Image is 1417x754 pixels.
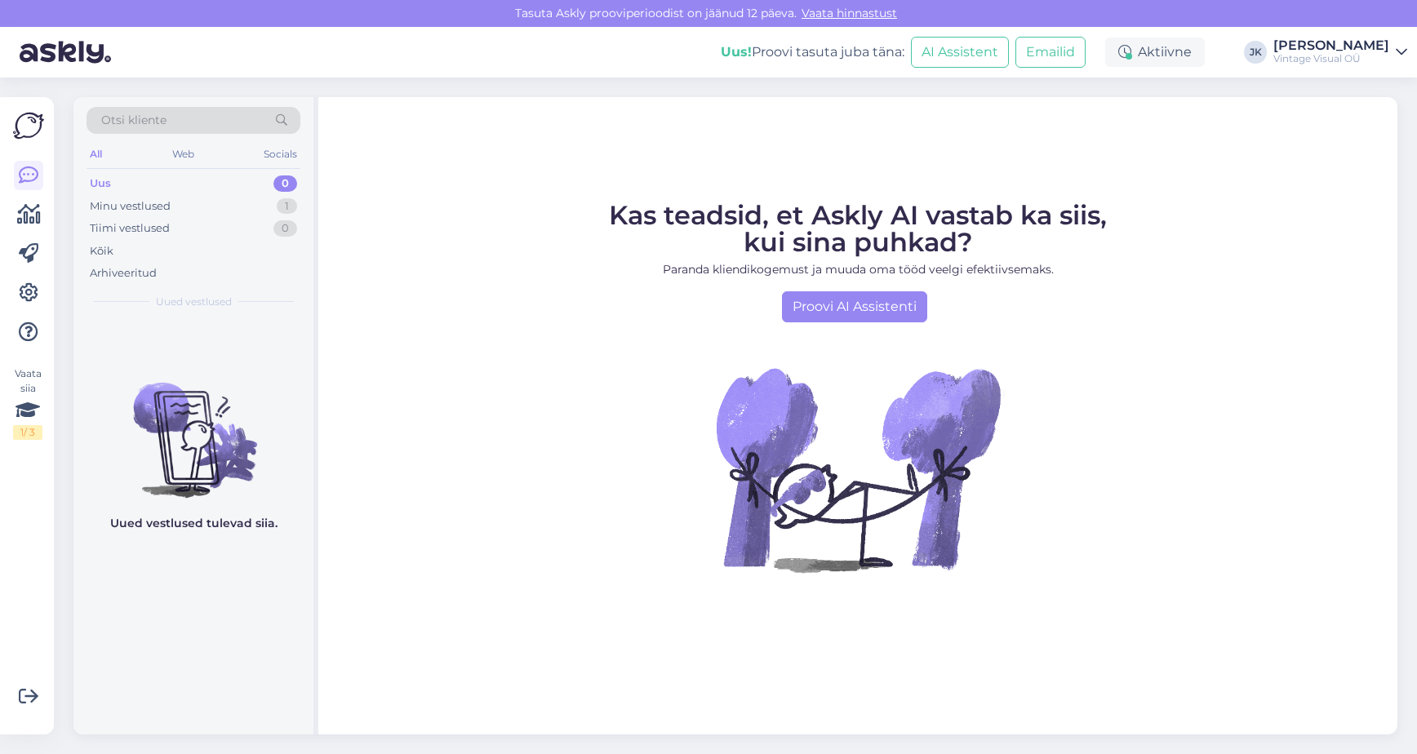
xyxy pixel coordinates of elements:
[110,515,278,532] p: Uued vestlused tulevad siia.
[13,110,44,141] img: Askly Logo
[609,261,1107,278] p: Paranda kliendikogemust ja muuda oma tööd veelgi efektiivsemaks.
[609,199,1107,258] span: Kas teadsid, et Askly AI vastab ka siis, kui sina puhkad?
[273,220,297,237] div: 0
[1273,39,1407,65] a: [PERSON_NAME]Vintage Visual OÜ
[1273,52,1389,65] div: Vintage Visual OÜ
[782,291,927,322] a: Proovi AI Assistenti
[90,198,171,215] div: Minu vestlused
[90,220,170,237] div: Tiimi vestlused
[90,265,157,282] div: Arhiveeritud
[90,175,111,192] div: Uus
[260,144,300,165] div: Socials
[73,353,313,500] img: No chats
[721,42,904,62] div: Proovi tasuta juba täna:
[90,243,113,259] div: Kõik
[87,144,105,165] div: All
[277,198,297,215] div: 1
[721,44,752,60] b: Uus!
[1105,38,1205,67] div: Aktiivne
[1244,41,1267,64] div: JK
[797,6,902,20] a: Vaata hinnastust
[1273,39,1389,52] div: [PERSON_NAME]
[273,175,297,192] div: 0
[169,144,198,165] div: Web
[711,322,1005,616] img: No Chat active
[13,366,42,440] div: Vaata siia
[156,295,232,309] span: Uued vestlused
[101,112,167,129] span: Otsi kliente
[1015,37,1086,68] button: Emailid
[911,37,1009,68] button: AI Assistent
[13,425,42,440] div: 1 / 3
